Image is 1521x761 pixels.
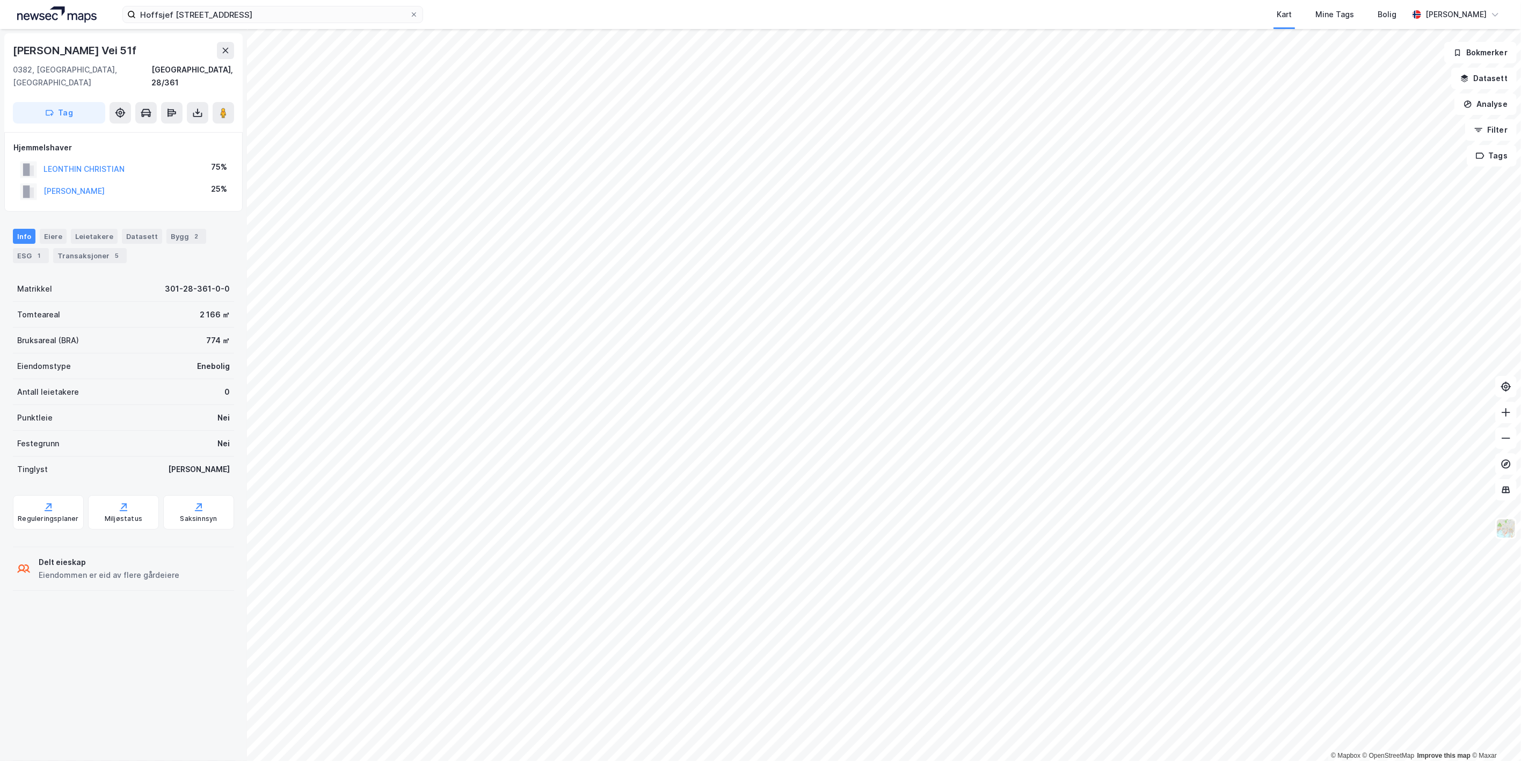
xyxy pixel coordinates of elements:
div: 75% [211,161,227,173]
button: Analyse [1454,93,1517,115]
input: Søk på adresse, matrikkel, gårdeiere, leietakere eller personer [136,6,410,23]
div: [PERSON_NAME] [1425,8,1487,21]
div: Nei [217,411,230,424]
div: Delt eieskap [39,556,179,569]
div: Transaksjoner [53,248,127,263]
div: 2 166 ㎡ [200,308,230,321]
img: Z [1496,518,1516,539]
a: Improve this map [1417,752,1471,759]
div: Miljøstatus [105,514,142,523]
div: Festegrunn [17,437,59,450]
div: 25% [211,183,227,195]
div: Kart [1277,8,1292,21]
div: Bygg [166,229,206,244]
button: Datasett [1451,68,1517,89]
div: Antall leietakere [17,386,79,398]
div: Bolig [1378,8,1396,21]
div: 5 [112,250,122,261]
div: ESG [13,248,49,263]
div: Matrikkel [17,282,52,295]
div: Eiere [40,229,67,244]
div: Leietakere [71,229,118,244]
div: Mine Tags [1315,8,1354,21]
div: Nei [217,437,230,450]
div: Punktleie [17,411,53,424]
div: 0 [224,386,230,398]
div: Datasett [122,229,162,244]
iframe: Chat Widget [1467,709,1521,761]
div: [PERSON_NAME] Vei 51f [13,42,139,59]
img: logo.a4113a55bc3d86da70a041830d287a7e.svg [17,6,97,23]
a: Mapbox [1331,752,1360,759]
div: Tomteareal [17,308,60,321]
div: Bruksareal (BRA) [17,334,79,347]
a: OpenStreetMap [1363,752,1415,759]
div: 774 ㎡ [206,334,230,347]
div: Eiendommen er eid av flere gårdeiere [39,569,179,582]
div: Enebolig [197,360,230,373]
div: 301-28-361-0-0 [165,282,230,295]
div: [GEOGRAPHIC_DATA], 28/361 [151,63,234,89]
div: 1 [34,250,45,261]
button: Bokmerker [1444,42,1517,63]
div: 0382, [GEOGRAPHIC_DATA], [GEOGRAPHIC_DATA] [13,63,151,89]
button: Tags [1467,145,1517,166]
div: Tinglyst [17,463,48,476]
div: Eiendomstype [17,360,71,373]
div: Hjemmelshaver [13,141,234,154]
div: Saksinnsyn [180,514,217,523]
div: Reguleringsplaner [18,514,78,523]
div: Info [13,229,35,244]
button: Filter [1465,119,1517,141]
div: [PERSON_NAME] [168,463,230,476]
div: 2 [191,231,202,242]
button: Tag [13,102,105,124]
